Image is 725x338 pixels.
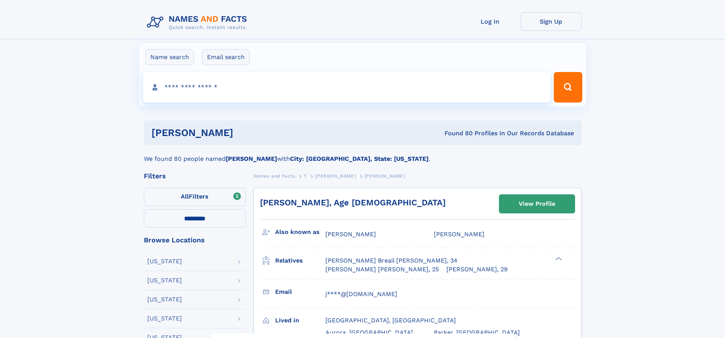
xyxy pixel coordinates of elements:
a: View Profile [499,195,575,213]
a: Log In [460,12,521,31]
div: Found 80 Profiles In Our Records Database [339,129,574,138]
h3: Lived in [275,314,325,327]
a: T [304,171,307,181]
span: [PERSON_NAME] [315,173,356,179]
a: [PERSON_NAME] [PERSON_NAME], 25 [325,265,439,274]
div: [US_STATE] [147,277,182,284]
button: Search Button [554,72,582,103]
span: Aurora, [GEOGRAPHIC_DATA] [325,329,413,336]
a: Sign Up [521,12,582,31]
a: [PERSON_NAME] Breail [PERSON_NAME], 34 [325,256,457,265]
span: [PERSON_NAME] [325,231,376,238]
h3: Also known as [275,226,325,239]
div: [US_STATE] [147,316,182,322]
div: ❯ [553,256,562,261]
span: T [304,173,307,179]
label: Name search [145,49,194,65]
img: Logo Names and Facts [144,12,253,33]
a: [PERSON_NAME] [315,171,356,181]
h3: Email [275,285,325,298]
label: Email search [202,49,250,65]
label: Filters [144,188,246,206]
a: Names and Facts [253,171,295,181]
h3: Relatives [275,254,325,267]
h1: [PERSON_NAME] [151,128,339,138]
span: [PERSON_NAME] [434,231,484,238]
input: search input [143,72,551,103]
div: We found 80 people named with . [144,145,582,163]
div: Browse Locations [144,237,246,243]
b: [PERSON_NAME] [226,155,277,162]
span: [PERSON_NAME] [365,173,405,179]
div: [US_STATE] [147,258,182,264]
span: [GEOGRAPHIC_DATA], [GEOGRAPHIC_DATA] [325,317,456,324]
a: [PERSON_NAME], Age [DEMOGRAPHIC_DATA] [260,198,446,207]
div: Filters [144,173,246,179]
div: [US_STATE] [147,296,182,303]
b: City: [GEOGRAPHIC_DATA], State: [US_STATE] [290,155,429,162]
span: Parker, [GEOGRAPHIC_DATA] [434,329,520,336]
a: [PERSON_NAME], 29 [446,265,508,274]
span: All [181,193,189,200]
div: View Profile [519,195,555,213]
